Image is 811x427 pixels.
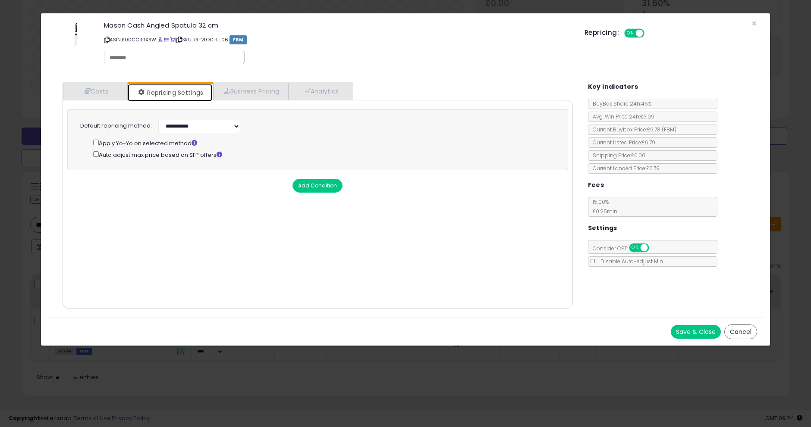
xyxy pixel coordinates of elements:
[170,36,175,43] a: Your listing only
[104,33,572,47] p: ASIN: B00CCBRX3W | SKU: 79-2IOC-LE06
[104,22,572,28] h3: Mason Cash Angled Spatula 32 cm
[128,84,212,101] a: Repricing Settings
[213,82,289,100] a: Business Pricing
[585,29,619,36] h5: Repricing:
[63,82,128,100] a: Costs
[596,258,663,265] span: Disable Auto-Adjust Min
[588,223,617,234] h5: Settings
[588,152,645,159] span: Shipping Price: £0.00
[93,150,554,159] div: Auto adjust max price based on SFP offers
[588,139,655,146] span: Current Listed Price: £6.79
[588,198,617,215] span: 15.00 %
[643,30,657,37] span: OFF
[724,324,757,339] button: Cancel
[588,165,660,172] span: Current Landed Price: £6.79
[588,208,617,215] span: £0.25 min
[588,81,638,92] h5: Key Indicators
[229,35,247,44] span: FBM
[588,245,660,252] span: Consider CPT:
[93,138,554,147] div: Apply Yo-Yo on selected method
[72,22,79,48] img: 21T90GmhRDL._SL60_.jpg
[625,30,636,37] span: ON
[648,244,661,252] span: OFF
[164,36,169,43] a: All offer listings
[671,325,721,339] button: Save & Close
[588,126,676,133] span: Current Buybox Price:
[647,126,676,133] span: £6.78
[630,244,641,252] span: ON
[292,179,343,193] button: Add Condition
[588,180,604,190] h5: Fees
[662,126,676,133] span: ( FBM )
[80,122,152,130] label: Default repricing method:
[588,113,654,120] span: Avg. Win Price 24h: £6.09
[751,17,757,30] span: ×
[288,82,352,100] a: Analytics
[158,36,163,43] a: BuyBox page
[588,100,651,107] span: BuyBox Share 24h: 46%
